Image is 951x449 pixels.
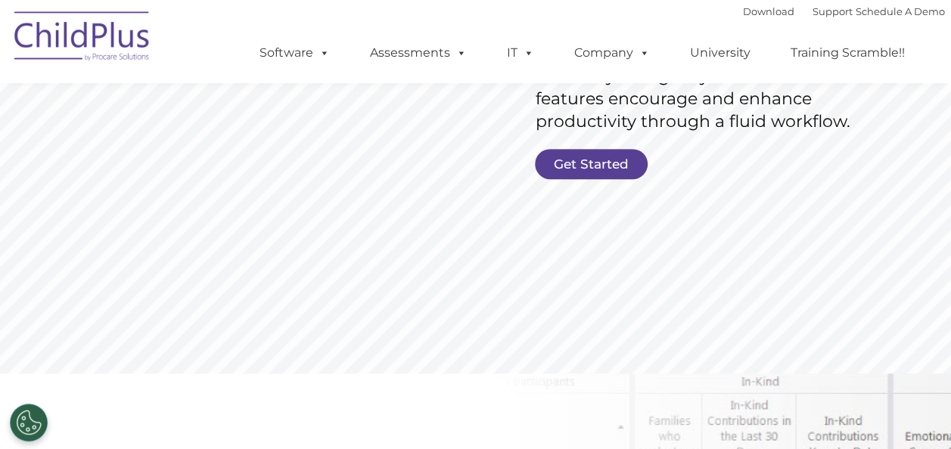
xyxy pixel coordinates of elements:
a: Support [813,5,853,17]
font: | [743,5,945,17]
a: University [675,38,766,68]
a: Download [743,5,794,17]
button: Cookies Settings [10,404,48,441]
a: Training Scramble!! [775,38,920,68]
img: ChildPlus by Procare Solutions [7,1,158,76]
a: Get Started [535,149,648,179]
a: Schedule A Demo [856,5,945,17]
a: IT [492,38,549,68]
a: Company [559,38,665,68]
a: Assessments [355,38,482,68]
a: Software [244,38,345,68]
